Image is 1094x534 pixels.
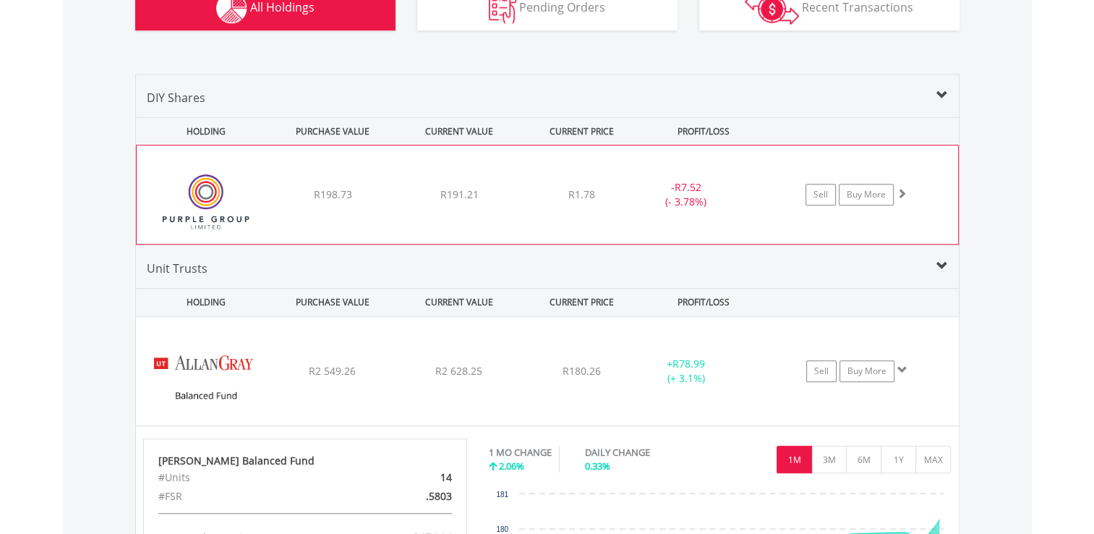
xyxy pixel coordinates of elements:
div: DAILY CHANGE [585,446,701,459]
div: PROFIT/LOSS [642,289,766,315]
img: UT.ZA.AGBC.png [143,335,268,422]
div: #Units [148,468,358,487]
div: .5803 [357,487,462,506]
div: 14 [357,468,462,487]
div: PURCHASE VALUE [271,118,395,145]
span: 0.33% [585,459,610,472]
div: PURCHASE VALUE [271,289,395,315]
a: Sell [805,184,836,205]
a: Buy More [839,184,894,205]
div: CURRENT PRICE [524,289,638,315]
button: 1Y [881,446,916,473]
span: Unit Trusts [147,260,208,276]
span: R7.52 [674,180,701,194]
span: R198.73 [313,187,351,201]
button: 6M [846,446,881,473]
div: CURRENT PRICE [524,118,638,145]
div: PROFIT/LOSS [642,118,766,145]
span: R2 549.26 [309,364,356,378]
span: R2 628.25 [435,364,482,378]
div: HOLDING [137,118,268,145]
img: EQU.ZA.PPE.png [144,164,268,240]
span: DIY Shares [147,90,205,106]
div: CURRENT VALUE [398,118,521,145]
text: 180 [496,525,508,533]
div: CURRENT VALUE [398,289,521,315]
a: Sell [806,360,837,382]
div: + (+ 3.1%) [632,357,741,386]
span: 2.06% [499,459,524,472]
text: 181 [496,491,508,499]
div: #FSR [148,487,358,506]
span: R191.21 [440,187,478,201]
button: 1M [777,446,812,473]
span: R180.26 [563,364,601,378]
div: 1 MO CHANGE [489,446,552,459]
a: Buy More [839,360,894,382]
button: MAX [915,446,951,473]
button: 3M [811,446,847,473]
div: [PERSON_NAME] Balanced Fund [158,454,452,468]
div: - (- 3.78%) [631,180,740,209]
span: R1.78 [568,187,595,201]
div: HOLDING [137,289,268,315]
span: R78.99 [672,357,705,370]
